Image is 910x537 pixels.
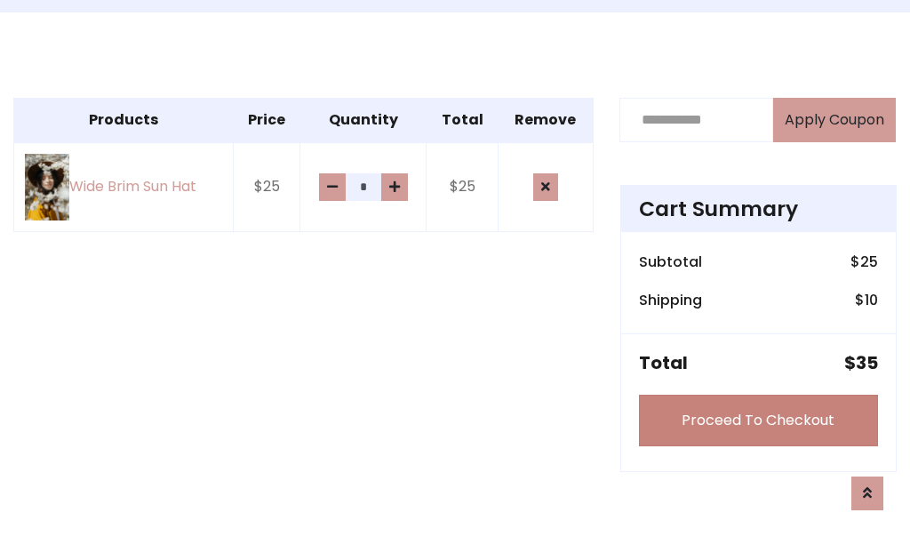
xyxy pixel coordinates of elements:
td: $25 [426,142,498,232]
td: $25 [233,142,300,232]
a: Wide Brim Sun Hat [25,154,222,220]
a: Proceed To Checkout [639,395,878,446]
th: Total [426,98,498,142]
th: Price [233,98,300,142]
th: Quantity [300,98,426,142]
h5: Total [639,352,688,373]
span: 25 [860,252,878,272]
span: 35 [856,350,878,375]
h4: Cart Summary [639,196,878,221]
th: Remove [499,98,593,142]
h6: $ [850,253,878,270]
h6: Subtotal [639,253,702,270]
button: Apply Coupon [773,98,896,142]
h5: $ [844,352,878,373]
span: 10 [865,290,878,310]
h6: Shipping [639,292,702,309]
th: Products [14,98,234,142]
h6: $ [855,292,878,309]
